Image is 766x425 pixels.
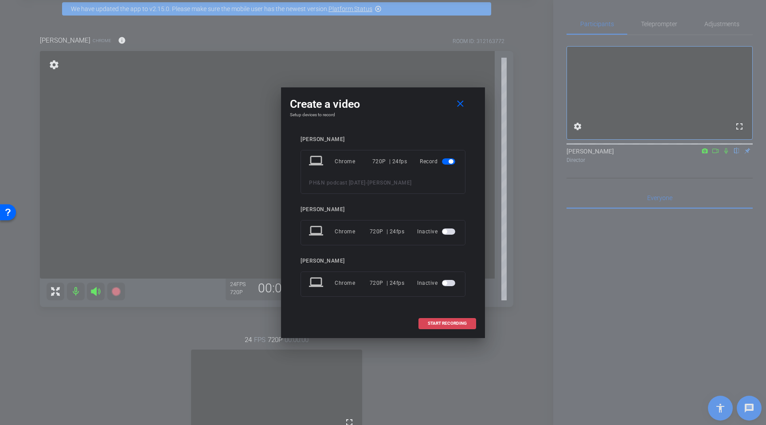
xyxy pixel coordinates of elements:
div: Inactive [417,224,457,240]
div: Inactive [417,275,457,291]
mat-icon: close [455,98,466,110]
span: PH&N podcast [DATE] [309,180,366,186]
div: [PERSON_NAME] [301,136,465,143]
div: 720P | 24fps [372,153,407,169]
div: Create a video [290,96,476,112]
div: [PERSON_NAME] [301,258,465,264]
div: Chrome [335,153,372,169]
mat-icon: laptop [309,275,325,291]
span: [PERSON_NAME] [367,180,412,186]
div: Chrome [335,224,370,240]
span: START RECORDING [428,321,467,326]
div: Chrome [335,275,370,291]
div: Record [420,153,457,169]
div: 720P | 24fps [370,275,405,291]
button: START RECORDING [418,318,476,329]
mat-icon: laptop [309,224,325,240]
mat-icon: laptop [309,153,325,169]
div: 720P | 24fps [370,224,405,240]
div: [PERSON_NAME] [301,206,465,213]
span: - [366,180,368,186]
h4: Setup devices to record [290,112,476,118]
